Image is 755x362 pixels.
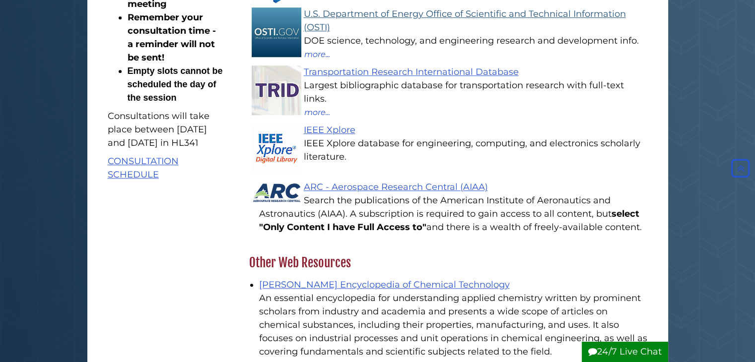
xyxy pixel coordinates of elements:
h2: Other Web Resources [244,255,653,271]
div: Largest bibliographic database for transportation research with full-text links. [259,79,648,106]
a: Back to Top [729,163,753,174]
div: An essential encyclopedia for understanding applied chemistry written by prominent scholars from ... [259,292,648,359]
span: ​ [128,66,225,103]
div: Search the publications of the American Institute of Aeronautics and Astronautics (AIAA). A subsc... [259,194,648,234]
div: DOE science, technology, and engineering research and development info. [259,34,648,48]
button: 24/7 Live Chat [582,342,668,362]
a: [PERSON_NAME] Encyclopedia of Chemical Technology [259,279,510,290]
a: Transportation Research International Database [304,66,519,77]
a: IEEE Xplore [304,124,355,135]
p: Consultations will take place between [DATE] and [DATE] in HL341 [108,110,223,150]
strong: Empty slots cannot be scheduled the day of the session [128,66,225,103]
div: IEEE Xplore database for engineering, computing, and electronics scholarly literature. [259,137,648,164]
button: more... [304,106,331,119]
a: ARC - Aerospace Research Central (AIAA) [304,181,488,192]
strong: Remember your consultation time - a reminder will not be sent! [128,12,216,63]
button: more... [304,48,331,60]
a: U.S. Department of Energy Office of Scientific and Technical Information (OSTI) [304,8,626,33]
a: CONSULTATION SCHEDULE [108,156,179,180]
